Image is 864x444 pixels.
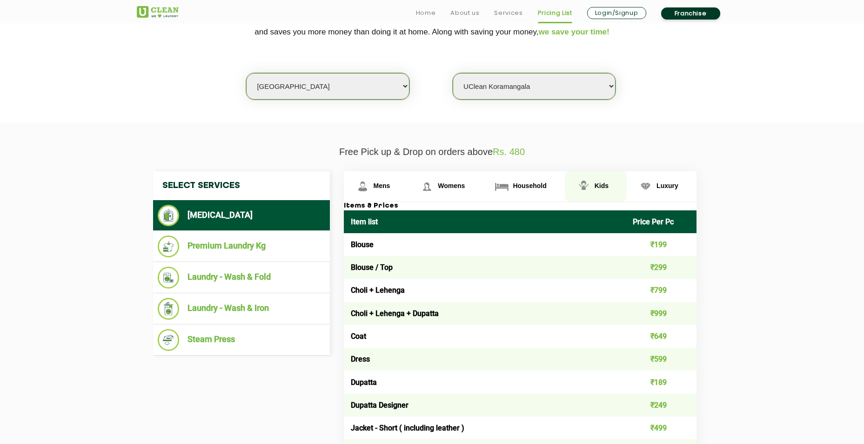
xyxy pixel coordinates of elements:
th: Price Per Pc [626,210,697,233]
img: Dry Cleaning [158,205,180,226]
td: Blouse [344,233,626,256]
img: Premium Laundry Kg [158,235,180,257]
img: UClean Laundry and Dry Cleaning [137,6,179,18]
td: ₹249 [626,394,697,417]
img: Mens [355,178,371,195]
td: ₹599 [626,348,697,370]
span: Luxury [656,182,678,189]
td: Choli + Lehenga + Dupatta [344,302,626,325]
td: ₹199 [626,233,697,256]
td: ₹649 [626,325,697,348]
a: About us [450,7,479,19]
img: Laundry - Wash & Fold [158,267,180,289]
td: Coat [344,325,626,348]
span: we save your time! [539,27,609,36]
h4: Select Services [153,171,330,200]
img: Womens [419,178,435,195]
img: Laundry - Wash & Iron [158,298,180,320]
td: Jacket - Short ( including leather ) [344,417,626,439]
img: Steam Press [158,329,180,351]
p: We make Laundry affordable by charging you per kilo and not per piece. Our monthly package pricin... [137,7,728,40]
td: Choli + Lehenga [344,279,626,302]
a: Services [494,7,522,19]
td: Dupatta Designer [344,394,626,417]
a: Home [416,7,436,19]
a: Login/Signup [587,7,646,19]
li: Laundry - Wash & Iron [158,298,325,320]
td: ₹999 [626,302,697,325]
img: Kids [576,178,592,195]
a: Franchise [661,7,720,20]
th: Item list [344,210,626,233]
span: Womens [438,182,465,189]
p: Free Pick up & Drop on orders above [137,147,728,157]
a: Pricing List [538,7,572,19]
td: ₹299 [626,256,697,279]
td: Blouse / Top [344,256,626,279]
img: Household [494,178,510,195]
td: ₹189 [626,370,697,393]
img: Luxury [637,178,654,195]
li: Steam Press [158,329,325,351]
td: ₹799 [626,279,697,302]
span: Rs. 480 [493,147,525,157]
span: Mens [374,182,390,189]
td: ₹499 [626,417,697,439]
span: Household [513,182,546,189]
li: Premium Laundry Kg [158,235,325,257]
td: Dupatta [344,370,626,393]
td: Dress [344,348,626,370]
li: [MEDICAL_DATA] [158,205,325,226]
h3: Items & Prices [344,202,697,210]
li: Laundry - Wash & Fold [158,267,325,289]
span: Kids [595,182,609,189]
